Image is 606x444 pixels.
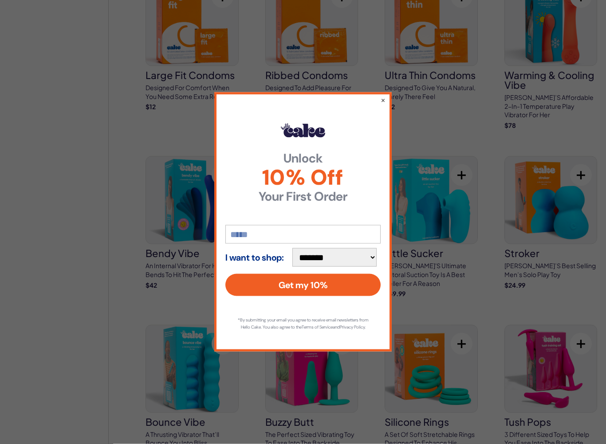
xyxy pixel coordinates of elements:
span: 10% Off [225,167,381,188]
strong: I want to shop: [225,253,284,262]
a: Terms of Service [302,324,333,330]
img: Hello Cake [281,123,325,138]
strong: Your First Order [225,190,381,203]
button: Get my 10% [225,274,381,296]
p: *By submitting your email you agree to receive email newsletters from Hello Cake. You also agree ... [234,317,372,331]
button: × [381,95,386,104]
strong: Unlock [225,152,381,165]
a: Privacy Policy [340,324,365,330]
